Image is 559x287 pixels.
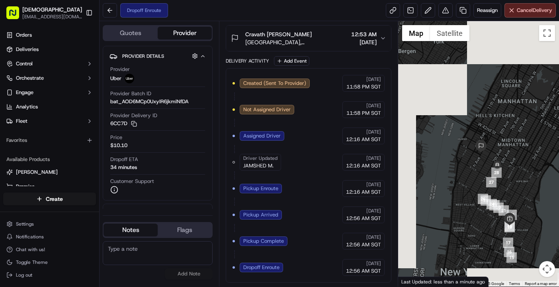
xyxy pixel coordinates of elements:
[346,189,381,196] span: 12:16 AM SGT
[109,49,206,63] button: Provider Details
[110,142,127,149] span: $10.10
[22,6,82,14] button: [DEMOGRAPHIC_DATA]
[346,215,381,222] span: 12:56 AM SGT
[243,162,274,169] span: JAMSHED M.
[16,221,34,227] span: Settings
[506,210,517,220] div: 20
[3,180,96,193] button: Promise
[6,183,93,190] a: Promise
[16,259,48,265] span: Toggle Theme
[110,178,154,185] span: Customer Support
[243,106,291,113] span: Not Assigned Driver
[16,183,35,190] span: Promise
[110,134,122,141] span: Price
[525,281,557,286] a: Report a map error
[3,166,96,179] button: [PERSON_NAME]
[16,169,58,176] span: [PERSON_NAME]
[3,244,96,255] button: Chat with us!
[243,80,306,87] span: Created (Sent To Provider)
[539,25,555,41] button: Toggle fullscreen view
[274,56,309,66] button: Add Event
[16,116,61,124] span: Knowledge Base
[27,85,101,91] div: We're available if you need us!
[16,103,38,110] span: Analytics
[110,156,138,163] span: Dropoff ETA
[243,132,281,140] span: Assigned Driver
[8,77,22,91] img: 1736555255976-a54dd68f-1ca7-489b-9aae-adbdc363a1c4
[110,112,157,119] span: Provider Delivery ID
[506,252,517,263] div: 15
[400,276,426,287] img: Google
[243,155,278,161] span: Driver Updated
[366,208,381,214] span: [DATE]
[478,194,488,204] div: 26
[16,234,44,240] span: Notifications
[346,110,381,117] span: 11:58 PM SGT
[22,14,82,20] button: [EMAIL_ADDRESS][DOMAIN_NAME]
[64,113,131,127] a: 💻API Documentation
[509,281,520,286] a: Terms (opens in new tab)
[16,272,32,278] span: Log out
[366,155,381,161] span: [DATE]
[3,115,96,128] button: Fleet
[243,264,279,271] span: Dropoff Enroute
[3,57,96,70] button: Control
[75,116,128,124] span: API Documentation
[56,135,96,142] a: Powered byPylon
[498,205,509,216] div: 21
[243,211,278,218] span: Pickup Arrived
[430,25,469,41] button: Show satellite imagery
[346,136,381,143] span: 12:16 AM SGT
[158,27,212,39] button: Provider
[3,72,96,85] button: Orchestrate
[491,167,502,178] div: 28
[503,238,513,248] div: 17
[122,53,164,59] span: Provider Details
[400,276,426,287] a: Open this area in Google Maps (opens a new window)
[346,83,381,90] span: 11:58 PM SGT
[46,195,63,203] span: Create
[110,66,130,73] span: Provider
[226,26,391,51] button: Cravath [PERSON_NAME][GEOGRAPHIC_DATA], [STREET_ADDRESS][US_STATE]12:53 AM[DATE]
[8,32,145,45] p: Welcome 👋
[3,153,96,166] div: Available Products
[3,269,96,281] button: Log out
[110,164,137,171] div: 34 minutes
[3,86,96,99] button: Engage
[16,118,27,125] span: Fleet
[351,30,377,38] span: 12:53 AM
[366,234,381,240] span: [DATE]
[16,246,45,253] span: Chat with us!
[351,38,377,46] span: [DATE]
[346,241,381,248] span: 12:56 AM SGT
[486,177,496,187] div: 27
[473,3,501,18] button: Reassign
[16,31,32,39] span: Orders
[135,79,145,88] button: Start new chat
[3,100,96,113] a: Analytics
[21,52,143,60] input: Got a question? Start typing here...
[366,181,381,188] span: [DATE]
[346,162,381,169] span: 12:16 AM SGT
[8,117,14,123] div: 📗
[517,7,552,14] span: Cancel Delivery
[366,102,381,109] span: [DATE]
[16,60,33,67] span: Control
[366,76,381,83] span: [DATE]
[3,29,96,41] a: Orders
[504,3,556,18] button: CancelDelivery
[3,3,82,22] button: [DEMOGRAPHIC_DATA][EMAIL_ADDRESS][DOMAIN_NAME]
[402,25,430,41] button: Show street map
[346,267,381,275] span: 12:56 AM SGT
[110,98,189,105] span: bat_AOD6MCp0UxyIR6jkmlNfDA
[104,27,158,39] button: Quotes
[158,224,212,236] button: Flags
[79,136,96,142] span: Pylon
[504,247,514,257] div: 16
[3,134,96,147] div: Favorites
[245,30,312,38] span: Cravath [PERSON_NAME]
[67,117,74,123] div: 💻
[3,218,96,230] button: Settings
